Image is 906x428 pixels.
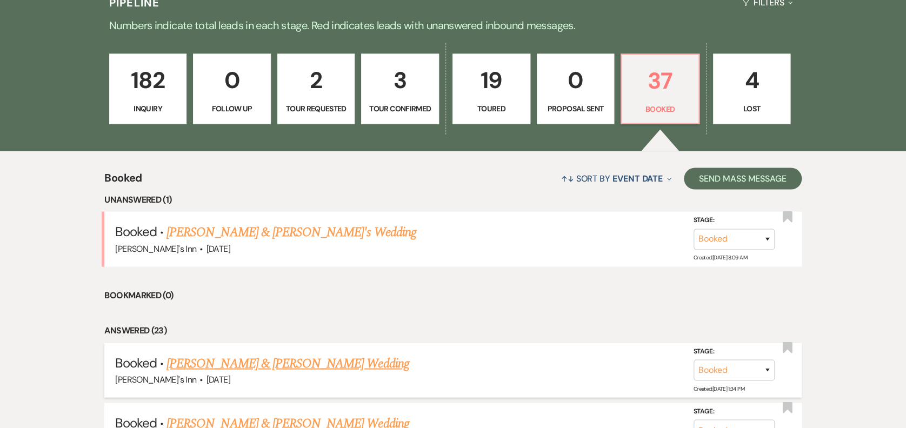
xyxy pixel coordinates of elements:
[628,62,692,98] p: 37
[368,102,432,114] p: Tour Confirmed
[200,62,264,98] p: 0
[612,172,663,184] span: Event Date
[694,215,775,226] label: Stage:
[561,172,574,184] span: ↑↓
[452,54,530,124] a: 19Toured
[284,102,348,114] p: Tour Requested
[166,222,416,242] a: [PERSON_NAME] & [PERSON_NAME]'s Wedding
[621,54,700,124] a: 37Booked
[104,288,801,302] li: Bookmarked (0)
[544,62,608,98] p: 0
[694,253,747,260] span: Created: [DATE] 8:09 AM
[557,164,676,192] button: Sort By Event Date
[459,62,523,98] p: 19
[104,192,801,206] li: Unanswered (1)
[109,54,187,124] a: 182Inquiry
[193,54,271,124] a: 0Follow Up
[64,17,842,34] p: Numbers indicate total leads in each stage. Red indicates leads with unanswered inbound messages.
[277,54,355,124] a: 2Tour Requested
[115,354,156,371] span: Booked
[115,243,196,254] span: [PERSON_NAME]'s Inn
[200,102,264,114] p: Follow Up
[537,54,615,124] a: 0Proposal Sent
[104,169,142,192] span: Booked
[115,373,196,385] span: [PERSON_NAME]'s Inn
[628,103,692,115] p: Booked
[684,168,802,189] button: Send Mass Message
[206,243,230,254] span: [DATE]
[116,62,180,98] p: 182
[694,345,775,357] label: Stage:
[694,405,775,417] label: Stage:
[713,54,791,124] a: 4Lost
[104,323,801,337] li: Answered (23)
[116,102,180,114] p: Inquiry
[115,223,156,239] span: Booked
[720,102,784,114] p: Lost
[368,62,432,98] p: 3
[544,102,608,114] p: Proposal Sent
[166,353,409,373] a: [PERSON_NAME] & [PERSON_NAME] Wedding
[459,102,523,114] p: Toured
[720,62,784,98] p: 4
[206,373,230,385] span: [DATE]
[361,54,439,124] a: 3Tour Confirmed
[284,62,348,98] p: 2
[694,385,744,392] span: Created: [DATE] 1:34 PM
